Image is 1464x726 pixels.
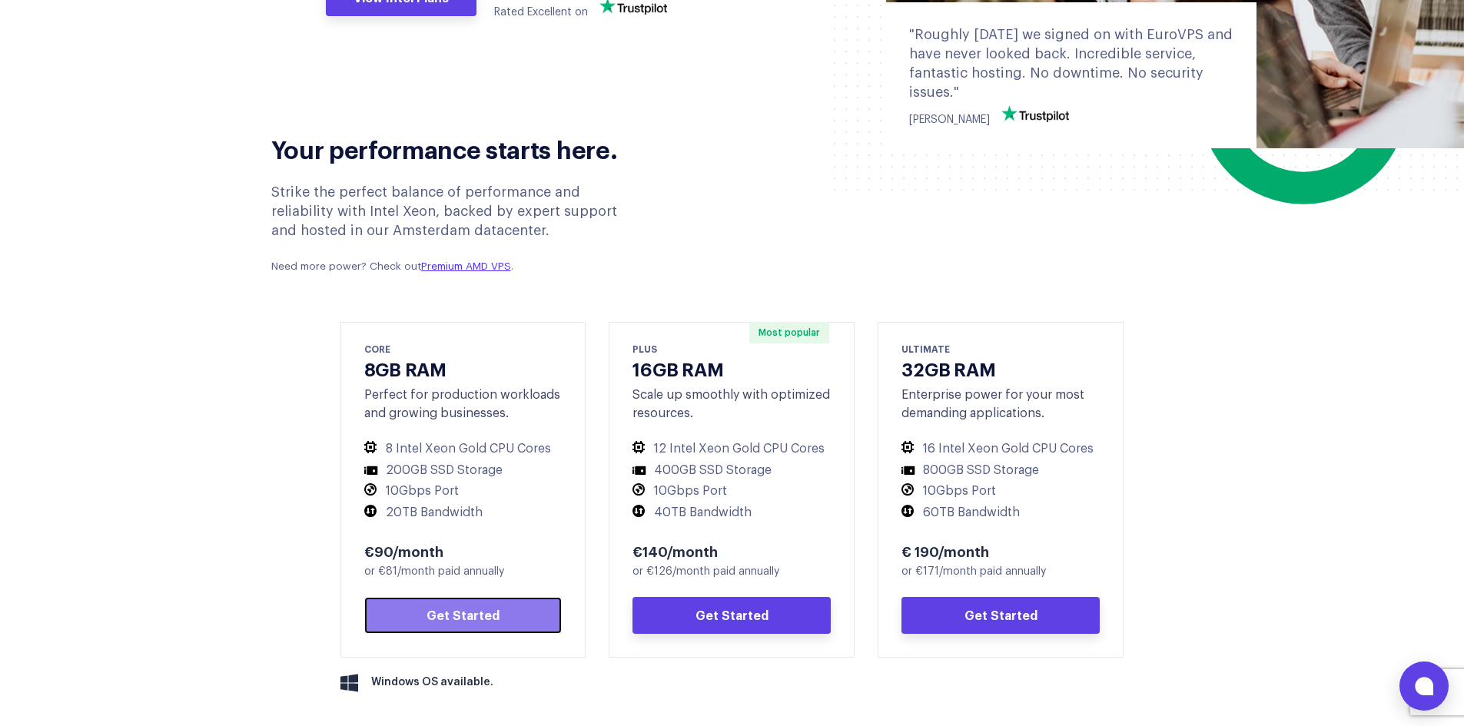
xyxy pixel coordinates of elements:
[909,114,990,125] span: [PERSON_NAME]
[1399,661,1449,711] button: Open chat window
[749,322,829,343] span: Most popular
[901,564,1100,580] div: or €171/month paid annually
[909,25,1233,103] div: "Roughly [DATE] we signed on with EuroVPS and have never looked back. Incredible service, fantast...
[632,386,831,423] div: Scale up smoothly with optimized resources.
[364,505,563,521] li: 20TB Bandwidth
[371,675,493,691] span: Windows OS available.
[494,7,588,18] span: Rated Excellent on
[364,342,563,356] div: CORE
[271,133,642,164] h2: Your performance starts here.
[632,564,831,580] div: or €126/month paid annually
[364,462,563,479] li: 200GB SSD Storage
[901,542,1100,560] div: € 190/month
[632,597,831,634] a: Get Started
[364,564,563,580] div: or €81/month paid annually
[364,597,563,634] a: Get Started
[632,542,831,560] div: €140/month
[632,357,831,380] h3: 16GB RAM
[271,260,642,274] p: Need more power? Check out .
[632,505,831,521] li: 40TB Bandwidth
[632,342,831,356] div: PLUS
[632,441,831,457] li: 12 Intel Xeon Gold CPU Cores
[364,542,563,560] div: €90/month
[901,462,1100,479] li: 800GB SSD Storage
[421,261,511,271] a: Premium AMD VPS
[901,597,1100,634] a: Get Started
[901,441,1100,457] li: 16 Intel Xeon Gold CPU Cores
[901,505,1100,521] li: 60TB Bandwidth
[901,483,1100,499] li: 10Gbps Port
[901,357,1100,380] h3: 32GB RAM
[271,183,642,275] div: Strike the perfect balance of performance and reliability with Intel Xeon, backed by expert suppo...
[364,357,563,380] h3: 8GB RAM
[632,483,831,499] li: 10Gbps Port
[364,441,563,457] li: 8 Intel Xeon Gold CPU Cores
[632,462,831,479] li: 400GB SSD Storage
[901,386,1100,423] div: Enterprise power for your most demanding applications.
[364,386,563,423] div: Perfect for production workloads and growing businesses.
[364,483,563,499] li: 10Gbps Port
[901,342,1100,356] div: ULTIMATE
